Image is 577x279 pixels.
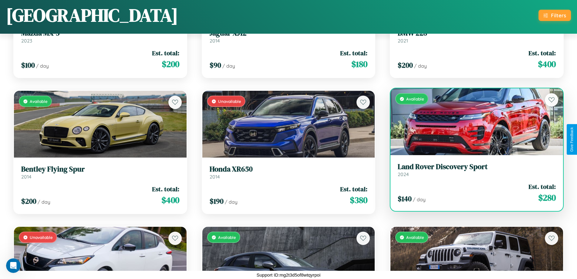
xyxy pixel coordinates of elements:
[538,58,556,70] span: $ 400
[398,38,408,44] span: 2021
[21,38,32,44] span: 2023
[340,185,367,193] span: Est. total:
[210,165,368,174] h3: Honda XR650
[21,174,32,180] span: 2014
[6,3,178,28] h1: [GEOGRAPHIC_DATA]
[398,171,409,177] span: 2024
[398,60,413,70] span: $ 200
[350,194,367,206] span: $ 380
[225,199,237,205] span: / day
[21,165,179,180] a: Bentley Flying Spur2014
[398,29,556,44] a: BMW 2282021
[210,60,221,70] span: $ 90
[340,49,367,57] span: Est. total:
[529,182,556,191] span: Est. total:
[30,99,48,104] span: Available
[152,185,179,193] span: Est. total:
[218,99,241,104] span: Unavailable
[413,196,426,202] span: / day
[210,196,224,206] span: $ 190
[210,165,368,180] a: Honda XR6502014
[162,58,179,70] span: $ 200
[529,49,556,57] span: Est. total:
[210,38,220,44] span: 2014
[30,235,53,240] span: Unavailable
[398,162,556,177] a: Land Rover Discovery Sport2024
[539,10,571,21] button: Filters
[398,194,412,204] span: $ 140
[398,162,556,171] h3: Land Rover Discovery Sport
[538,192,556,204] span: $ 280
[21,165,179,174] h3: Bentley Flying Spur
[152,49,179,57] span: Est. total:
[38,199,50,205] span: / day
[257,271,320,279] p: Support ID: mg2t3d5of8wtqyrpoi
[210,174,220,180] span: 2014
[36,63,49,69] span: / day
[570,127,574,152] div: Give Feedback
[21,196,36,206] span: $ 200
[414,63,427,69] span: / day
[406,235,424,240] span: Available
[21,29,179,44] a: Mazda MX-52023
[21,60,35,70] span: $ 100
[161,194,179,206] span: $ 400
[6,258,21,273] iframe: Intercom live chat
[222,63,235,69] span: / day
[210,29,368,44] a: Jaguar XJ122014
[218,235,236,240] span: Available
[551,12,566,19] div: Filters
[406,96,424,101] span: Available
[351,58,367,70] span: $ 180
